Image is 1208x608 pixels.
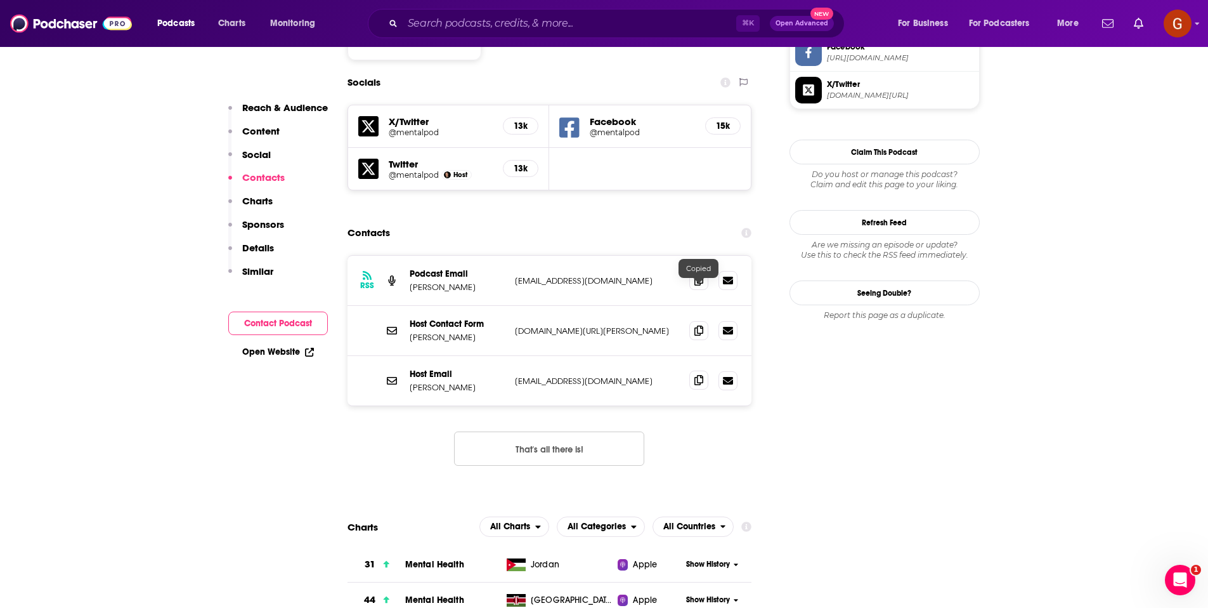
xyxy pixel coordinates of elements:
[502,594,618,607] a: [GEOGRAPHIC_DATA]
[364,593,375,607] h3: 44
[157,15,195,32] span: Podcasts
[389,158,493,170] h5: Twitter
[1164,10,1192,37] span: Logged in as gcunningham
[531,594,613,607] span: Kenya
[1057,15,1079,32] span: More
[410,369,505,380] p: Host Email
[403,13,736,34] input: Search podcasts, credits, & more...
[389,128,493,137] a: @mentalpod
[270,15,315,32] span: Monitoring
[228,171,285,195] button: Contacts
[405,595,464,605] a: Mental Health
[228,149,271,172] button: Social
[716,121,730,131] h5: 15k
[1097,13,1119,34] a: Show notifications dropdown
[410,268,505,279] p: Podcast Email
[531,558,559,571] span: Jordan
[228,102,328,125] button: Reach & Audience
[410,332,505,343] p: [PERSON_NAME]
[898,15,948,32] span: For Business
[10,11,132,36] img: Podchaser - Follow, Share and Rate Podcasts
[770,16,834,31] button: Open AdvancedNew
[789,169,980,190] div: Claim and edit this page to your liking.
[686,595,730,605] span: Show History
[653,517,734,537] button: open menu
[827,53,974,63] span: https://www.facebook.com/mentalpod
[380,9,857,38] div: Search podcasts, credits, & more...
[365,557,375,572] h3: 31
[514,121,528,131] h5: 13k
[736,15,760,32] span: ⌘ K
[479,517,549,537] button: open menu
[795,39,974,66] a: Facebook[URL][DOMAIN_NAME]
[502,558,618,571] a: Jordan
[568,522,626,531] span: All Categories
[389,170,439,180] a: @mentalpod
[242,347,314,357] a: Open Website
[1164,10,1192,37] button: Show profile menu
[789,169,980,180] span: Do you host or manage this podcast?
[148,13,211,34] button: open menu
[410,382,505,393] p: [PERSON_NAME]
[490,522,530,531] span: All Charts
[210,13,253,34] a: Charts
[686,559,730,570] span: Show History
[557,517,645,537] h2: Categories
[679,259,718,278] div: Copied
[228,218,284,242] button: Sponsors
[515,275,680,286] p: [EMAIL_ADDRESS][DOMAIN_NAME]
[827,91,974,100] span: twitter.com/mentalpod
[347,521,378,533] h2: Charts
[590,116,695,128] h5: Facebook
[557,517,645,537] button: open menu
[633,594,657,607] span: Apple
[889,13,964,34] button: open menu
[242,102,328,114] p: Reach & Audience
[514,163,528,174] h5: 13k
[682,559,743,570] button: Show History
[347,221,390,245] h2: Contacts
[389,116,493,128] h5: X/Twitter
[795,77,974,103] a: X/Twitter[DOMAIN_NAME][URL]
[228,265,273,289] button: Similar
[1164,10,1192,37] img: User Profile
[789,240,980,260] div: Are we missing an episode or update? Use this to check the RSS feed immediately.
[261,13,332,34] button: open menu
[242,195,273,207] p: Charts
[1191,565,1201,575] span: 1
[347,70,380,95] h2: Socials
[479,517,549,537] h2: Platforms
[242,218,284,230] p: Sponsors
[242,149,271,161] p: Social
[453,171,467,179] span: Host
[827,79,974,90] span: X/Twitter
[1129,13,1148,34] a: Show notifications dropdown
[228,195,273,218] button: Charts
[810,8,833,20] span: New
[410,319,505,329] p: Host Contact Form
[682,595,743,605] button: Show History
[1165,565,1195,595] iframe: Intercom live chat
[228,312,328,335] button: Contact Podcast
[515,376,680,387] p: [EMAIL_ADDRESS][DOMAIN_NAME]
[515,326,680,336] p: [DOMAIN_NAME][URL][PERSON_NAME]
[242,125,280,137] p: Content
[590,128,695,137] a: @mentalpod
[347,547,405,582] a: 31
[969,15,1030,32] span: For Podcasters
[454,432,644,466] button: Nothing here.
[618,594,682,607] a: Apple
[1048,13,1094,34] button: open menu
[410,282,505,293] p: [PERSON_NAME]
[663,522,715,531] span: All Countries
[360,281,374,291] h3: RSS
[405,559,464,570] a: Mental Health
[789,281,980,305] a: Seeing Double?
[218,15,245,32] span: Charts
